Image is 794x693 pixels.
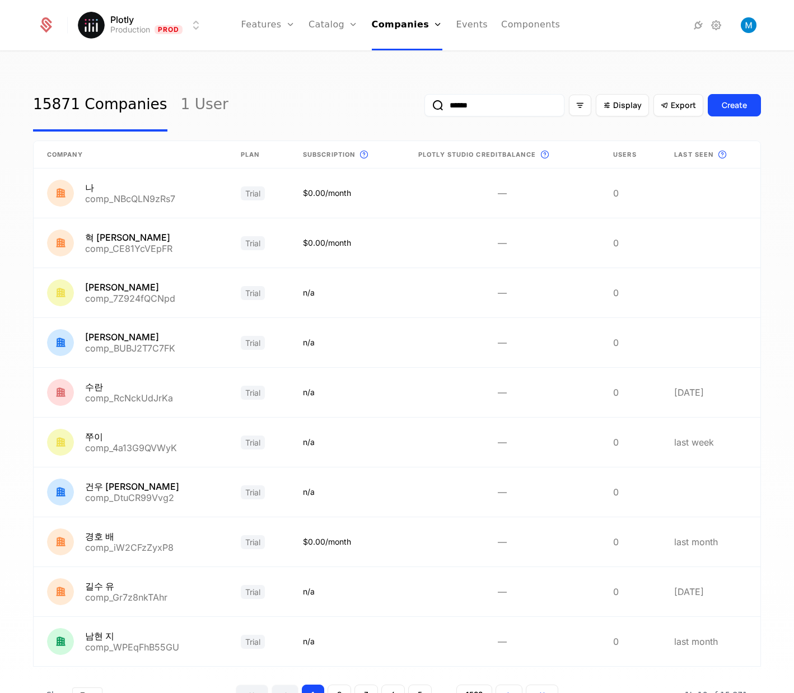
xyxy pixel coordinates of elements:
[33,79,167,132] a: 15871 Companies
[653,94,703,116] button: Export
[674,150,713,160] span: Last seen
[692,18,705,32] a: Integrations
[181,79,228,132] a: 1 User
[418,150,536,160] span: Plotly Studio credit Balance
[110,15,134,24] span: Plotly
[708,94,761,116] button: Create
[78,12,105,39] img: Plotly
[81,13,203,38] button: Select environment
[227,141,289,168] th: Plan
[741,17,756,33] img: Matthew Brown
[600,141,661,168] th: Users
[155,25,183,34] span: Prod
[671,100,696,111] span: Export
[709,18,723,32] a: Settings
[569,95,591,116] button: Filter options
[34,141,227,168] th: Company
[110,24,150,35] div: Production
[613,100,642,111] span: Display
[741,17,756,33] button: Open user button
[303,150,355,160] span: Subscription
[722,100,747,111] div: Create
[596,94,649,116] button: Display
